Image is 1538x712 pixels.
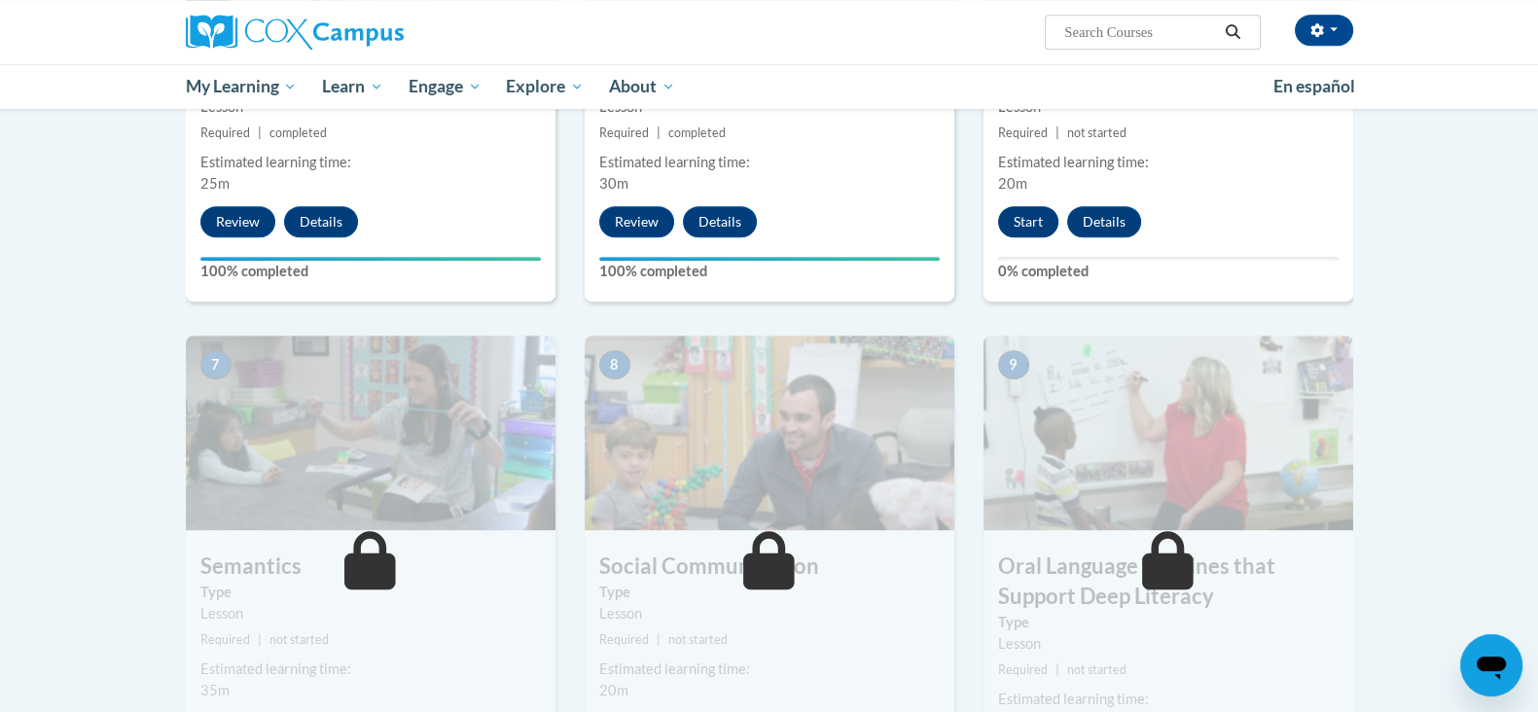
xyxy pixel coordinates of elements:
[200,261,541,282] label: 100% completed
[599,682,628,698] span: 20m
[998,662,1048,677] span: Required
[984,336,1353,530] img: Course Image
[998,633,1339,655] div: Lesson
[200,257,541,261] div: Your progress
[1055,125,1059,140] span: |
[609,75,675,98] span: About
[186,336,555,530] img: Course Image
[657,632,661,647] span: |
[309,64,396,109] a: Learn
[668,632,728,647] span: not started
[258,125,262,140] span: |
[200,350,232,379] span: 7
[284,206,358,237] button: Details
[998,261,1339,282] label: 0% completed
[1295,15,1353,46] button: Account Settings
[258,632,262,647] span: |
[396,64,494,109] a: Engage
[599,659,940,680] div: Estimated learning time:
[186,15,404,50] img: Cox Campus
[998,125,1048,140] span: Required
[200,152,541,173] div: Estimated learning time:
[1067,206,1141,237] button: Details
[200,632,250,647] span: Required
[1062,20,1218,44] input: Search Courses
[186,15,555,50] a: Cox Campus
[200,582,541,603] label: Type
[657,125,661,140] span: |
[599,603,940,624] div: Lesson
[599,257,940,261] div: Your progress
[599,125,649,140] span: Required
[585,336,954,530] img: Course Image
[599,350,630,379] span: 8
[186,552,555,582] h3: Semantics
[200,175,230,192] span: 25m
[1261,66,1368,107] a: En español
[493,64,596,109] a: Explore
[1067,125,1127,140] span: not started
[599,175,628,192] span: 30m
[998,152,1339,173] div: Estimated learning time:
[599,152,940,173] div: Estimated learning time:
[200,603,541,624] div: Lesson
[585,552,954,582] h3: Social Communication
[998,612,1339,633] label: Type
[998,175,1027,192] span: 20m
[200,125,250,140] span: Required
[599,261,940,282] label: 100% completed
[1055,662,1059,677] span: |
[683,206,757,237] button: Details
[1218,20,1247,44] button: Search
[599,582,940,603] label: Type
[1273,76,1355,96] span: En español
[200,659,541,680] div: Estimated learning time:
[322,75,383,98] span: Learn
[157,64,1382,109] div: Main menu
[185,75,297,98] span: My Learning
[599,206,674,237] button: Review
[269,125,327,140] span: completed
[269,632,329,647] span: not started
[200,206,275,237] button: Review
[668,125,726,140] span: completed
[1460,634,1522,696] iframe: Button to launch messaging window
[998,350,1029,379] span: 9
[409,75,482,98] span: Engage
[599,632,649,647] span: Required
[998,206,1058,237] button: Start
[173,64,310,109] a: My Learning
[506,75,584,98] span: Explore
[1067,662,1127,677] span: not started
[984,552,1353,612] h3: Oral Language Routines that Support Deep Literacy
[200,682,230,698] span: 35m
[998,689,1339,710] div: Estimated learning time:
[596,64,688,109] a: About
